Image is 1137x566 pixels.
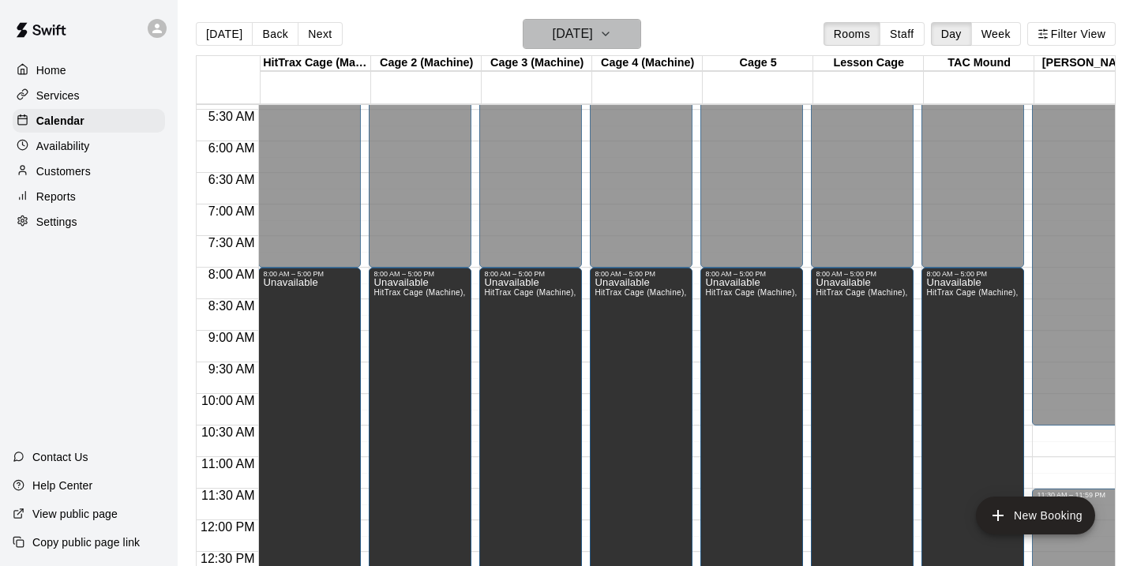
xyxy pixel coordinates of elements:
span: 6:30 AM [205,173,259,186]
div: 11:30 AM – 11:59 PM [1037,491,1130,499]
span: 9:30 AM [205,362,259,376]
div: Cage 5 [703,56,813,71]
button: [DATE] [523,19,641,49]
div: 8:00 AM – 5:00 PM [705,270,798,278]
span: 12:30 PM [197,552,258,565]
div: Cage 3 (Machine) [482,56,592,71]
p: Calendar [36,113,84,129]
span: HitTrax Cage (Machine), Cage 2 (Machine), Cage 3 (Machine), Cage 4 (Machine), Cage 5 , Lesson Cag... [373,288,816,297]
p: Services [36,88,80,103]
a: Availability [13,134,165,158]
div: Lesson Cage [813,56,924,71]
span: 5:30 AM [205,110,259,123]
p: Home [36,62,66,78]
h6: [DATE] [553,23,593,45]
button: Back [252,22,298,46]
span: 8:30 AM [205,299,259,313]
button: Day [931,22,972,46]
span: 11:00 AM [197,457,259,470]
p: Contact Us [32,449,88,465]
span: 10:00 AM [197,394,259,407]
div: 8:00 AM – 5:00 PM [263,270,356,278]
p: Settings [36,214,77,230]
span: 11:30 AM [197,489,259,502]
p: Copy public page link [32,534,140,550]
a: Calendar [13,109,165,133]
span: 10:30 AM [197,425,259,439]
a: Customers [13,159,165,183]
span: HitTrax Cage (Machine), Cage 2 (Machine), Cage 3 (Machine), Cage 4 (Machine), Cage 5 , Lesson Cag... [484,288,926,297]
button: [DATE] [196,22,253,46]
a: Home [13,58,165,82]
div: 8:00 AM – 5:00 PM [595,270,688,278]
div: Cage 4 (Machine) [592,56,703,71]
div: 8:00 AM – 5:00 PM [373,270,467,278]
div: HitTrax Cage (Machine) [261,56,371,71]
span: 8:00 AM [205,268,259,281]
span: 7:30 AM [205,236,259,249]
div: Cage 2 (Machine) [371,56,482,71]
span: 9:00 AM [205,331,259,344]
button: Rooms [824,22,880,46]
a: Services [13,84,165,107]
span: 12:00 PM [197,520,258,534]
div: TAC Mound [924,56,1034,71]
p: Availability [36,138,90,154]
div: 8:00 AM – 5:00 PM [926,270,1019,278]
p: Help Center [32,478,92,493]
a: Reports [13,185,165,208]
button: Staff [880,22,925,46]
span: 7:00 AM [205,204,259,218]
span: 6:00 AM [205,141,259,155]
span: HitTrax Cage (Machine), Cage 2 (Machine), Cage 3 (Machine), Cage 4 (Machine), Cage 5 , Lesson Cag... [595,288,1037,297]
div: 8:00 AM – 5:00 PM [816,270,909,278]
p: View public page [32,506,118,522]
button: Next [298,22,342,46]
p: Reports [36,189,76,204]
div: 8:00 AM – 5:00 PM [484,270,577,278]
p: Customers [36,163,91,179]
a: Settings [13,210,165,234]
button: Filter View [1027,22,1116,46]
button: Week [971,22,1021,46]
button: add [976,497,1095,534]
